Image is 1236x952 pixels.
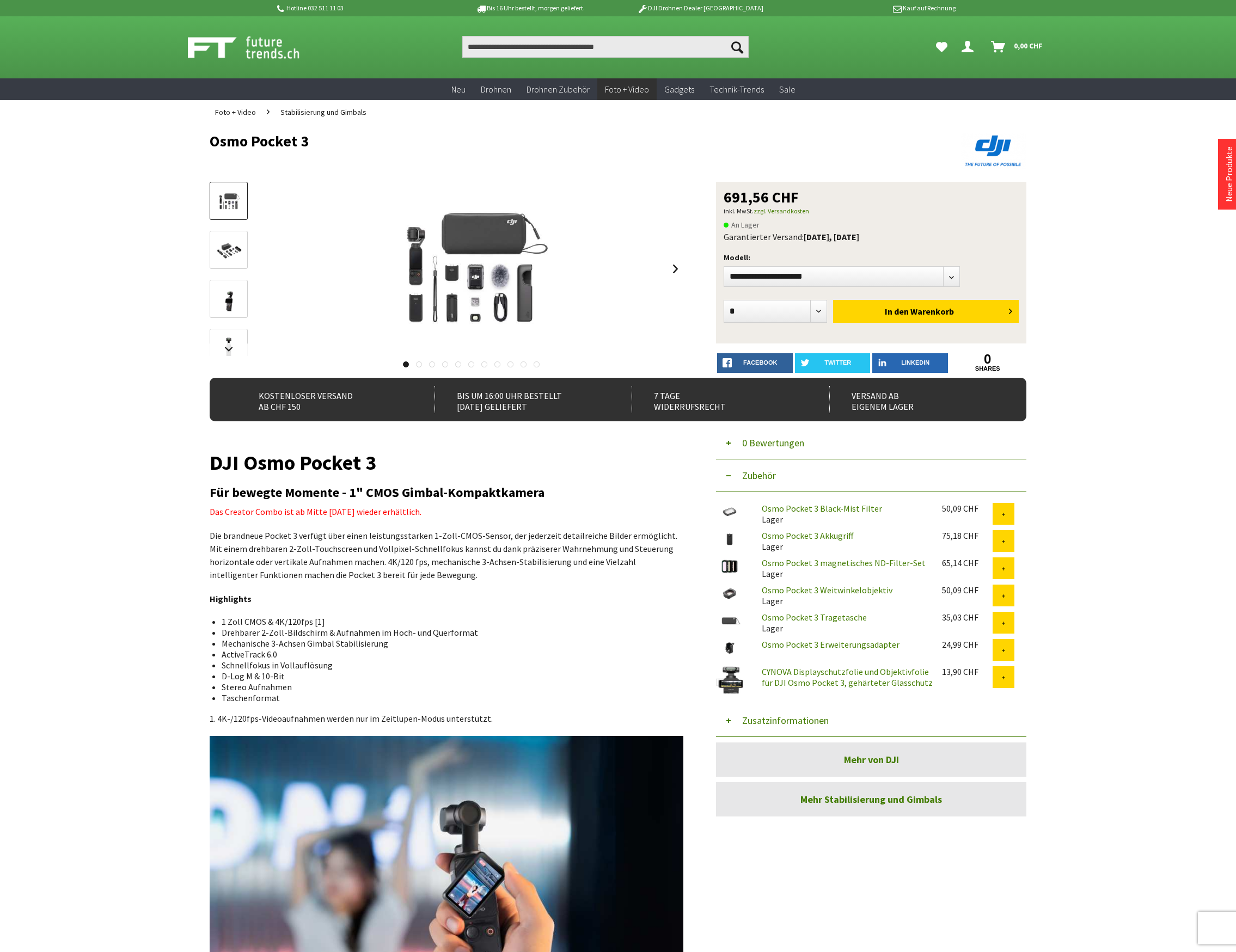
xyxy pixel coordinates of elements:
a: Hi, Serdar - Dein Konto [957,36,982,58]
a: Neue Produkte [1223,146,1234,202]
button: 0 Bewertungen [716,427,1026,459]
div: 35,03 CHF [942,612,993,623]
div: Lager [753,612,933,634]
span: Das Creator Combo ist ab Mitte [DATE] wieder erhältlich. [210,506,421,517]
a: CYNOVA Displayschutzfolie und Objektivfolie für DJI Osmo Pocket 3, gehärteter Glasschutz [762,666,933,688]
a: Gadgets [657,78,702,101]
a: facebook [717,353,793,373]
p: Modell: [724,251,1019,264]
img: Vorschau: Osmo Pocket 3 [213,189,244,214]
div: Lager [753,585,933,606]
div: 7 Tage Widerrufsrecht [632,386,805,413]
a: Technik-Trends [702,78,772,101]
img: Osmo Pocket 3 Tragetasche [716,612,743,630]
div: Lager [753,530,933,552]
div: 75,18 CHF [942,530,993,541]
li: 1 Zoll CMOS & 4K/120fps [1] [222,616,675,627]
span: Neu [451,84,466,95]
li: Schnellfokus in Vollauflösung [222,660,675,671]
span: Drohnen [481,84,511,95]
div: Kostenloser Versand ab CHF 150 [237,386,411,413]
a: Sale [772,78,803,101]
span: Technik-Trends [709,84,764,95]
input: Produkt, Marke, Kategorie, EAN, Artikelnummer… [462,36,749,58]
li: Stereo Aufnahmen [222,681,675,692]
div: 50,09 CHF [942,585,993,595]
img: CYNOVA Displayschutzfolie und Objektivfolie für DJI Osmo Pocket 3, gehärteter Glasschutz [716,666,743,693]
a: Neu [444,78,473,101]
img: Osmo Pocket 3 Black-Mist Filter [716,503,743,521]
img: Osmo Pocket 3 Erweiterungsadapter [716,639,743,657]
a: Osmo Pocket 3 Weitwinkelobjektiv [762,585,892,595]
li: Taschenformat [222,692,675,703]
strong: Highlights [210,593,252,604]
img: DJI [961,133,1026,169]
a: Drohnen [473,78,519,101]
p: 1. 4K-/120fps-Videoaufnahmen werden nur im Zeitlupen-Modus unterstützt. [210,712,683,725]
img: Osmo Pocket 3 magnetisches ND-Filter-Set [716,557,743,575]
a: shares [950,365,1026,372]
li: Mechanische 3-Achsen Gimbal Stabilisierung [222,638,675,649]
a: twitter [795,353,871,373]
img: Osmo Pocket 3 Akkugriff [716,530,743,548]
div: Lager [753,557,933,579]
a: Warenkorb [987,36,1048,58]
div: Garantierter Versand: [724,231,1019,242]
span: Drohnen Zubehör [527,84,590,95]
a: Osmo Pocket 3 Black-Mist Filter [762,503,882,514]
span: Foto + Video [215,107,256,117]
span: Sale [779,84,796,95]
p: Hotline 032 511 11 03 [275,2,445,15]
h1: DJI Osmo Pocket 3 [210,455,683,470]
a: Osmo Pocket 3 Erweiterungsadapter [762,639,900,650]
a: Osmo Pocket 3 magnetisches ND-Filter-Set [762,557,926,568]
span: facebook [743,359,777,366]
span: Stabilisierung und Gimbals [280,107,366,117]
div: Bis um 16:00 Uhr bestellt [DATE] geliefert [435,386,608,413]
a: Osmo Pocket 3 Akkugriff [762,530,853,541]
img: Shop Futuretrends - zur Startseite wechseln [188,34,323,61]
div: 24,99 CHF [942,639,993,650]
span: Foto + Video [605,84,649,95]
a: zzgl. Versandkosten [754,207,809,215]
a: Foto + Video [597,78,657,101]
a: Osmo Pocket 3 Tragetasche [762,612,867,623]
span: 0,00 CHF [1014,37,1043,54]
div: Lager [753,503,933,525]
h1: Osmo Pocket 3 [210,133,863,149]
a: Mehr Stabilisierung und Gimbals [716,782,1026,816]
li: D-Log M & 10-Bit [222,671,675,681]
a: LinkedIn [872,353,948,373]
a: Drohnen Zubehör [519,78,597,101]
a: 0 [950,353,1026,365]
span: Gadgets [664,84,694,95]
button: Zusatzinformationen [716,704,1026,737]
button: Zubehör [716,459,1026,492]
img: Osmo Pocket 3 Weitwinkelobjektiv [716,585,743,603]
a: Stabilisierung und Gimbals [275,100,372,124]
span: Warenkorb [910,306,954,317]
p: Die brandneue Pocket 3 verfügt über einen leistungsstarken 1-Zoll-CMOS-Sensor, der jederzeit deta... [210,529,683,581]
span: twitter [824,359,851,366]
div: 13,90 CHF [942,666,993,677]
p: Bis 16 Uhr bestellt, morgen geliefert. [445,2,615,15]
p: DJI Drohnen Dealer [GEOGRAPHIC_DATA] [615,2,785,15]
b: [DATE], [DATE] [804,231,859,242]
p: Kauf auf Rechnung [785,2,955,15]
div: 65,14 CHF [942,557,993,568]
h2: Für bewegte Momente - 1" CMOS Gimbal-Kompaktkamera [210,486,683,500]
img: Osmo Pocket 3 [362,182,580,356]
button: In den Warenkorb [833,300,1019,323]
button: Suchen [726,36,749,58]
span: An Lager [724,218,760,231]
span: In den [885,306,909,317]
a: Meine Favoriten [931,36,953,58]
a: Foto + Video [210,100,261,124]
a: Mehr von DJI [716,742,1026,777]
li: Drehbarer 2-Zoll-Bildschirm & Aufnahmen im Hoch- und Querformat [222,627,675,638]
span: 691,56 CHF [724,189,799,205]
div: 50,09 CHF [942,503,993,514]
li: ActiveTrack 6.0 [222,649,675,660]
div: Versand ab eigenem Lager [829,386,1003,413]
